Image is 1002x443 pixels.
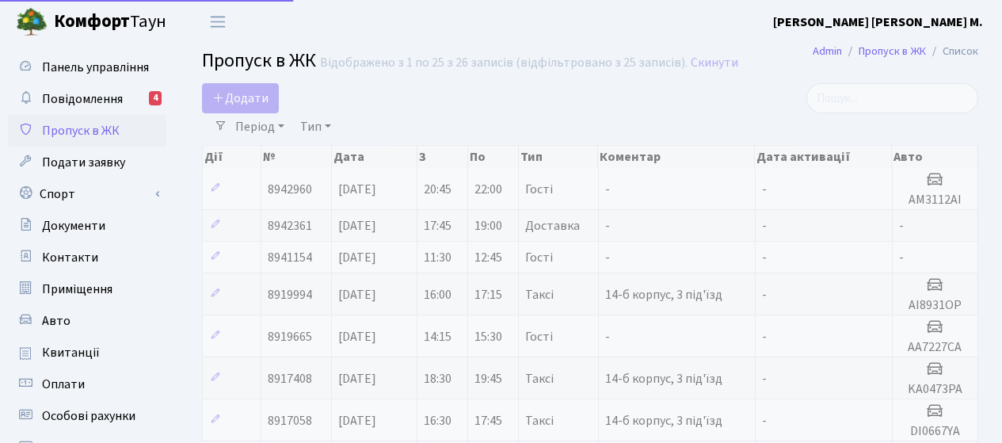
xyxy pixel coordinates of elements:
a: [PERSON_NAME] [PERSON_NAME] М. [773,13,983,32]
span: - [762,412,767,430]
a: Тип [294,113,337,140]
span: Авто [42,312,70,330]
a: Спорт [8,178,166,210]
span: 14:15 [424,328,451,346]
span: 18:30 [424,370,451,388]
span: - [762,181,767,198]
a: Подати заявку [8,147,166,178]
span: Таксі [525,288,554,301]
span: 14-б корпус, 3 під'їзд [605,286,722,304]
div: Відображено з 1 по 25 з 26 записів (відфільтровано з 25 записів). [320,55,688,71]
a: Додати [202,83,279,113]
span: - [605,249,610,266]
span: 8942361 [268,217,312,235]
span: 17:45 [474,412,502,430]
span: [DATE] [338,249,376,266]
span: - [605,217,610,235]
b: Комфорт [54,9,130,34]
h5: АМ3112АІ [899,193,971,208]
span: 8942960 [268,181,312,198]
h5: DI0667YA [899,424,971,439]
span: [DATE] [338,370,376,388]
th: Тип [519,146,598,168]
a: Авто [8,305,166,337]
span: - [762,370,767,388]
span: Приміщення [42,281,112,298]
span: 8917408 [268,370,312,388]
a: Повідомлення4 [8,83,166,115]
span: Таксі [525,372,554,385]
span: Таксі [525,414,554,427]
span: Панель управління [42,59,149,76]
th: Дії [203,146,261,168]
input: Пошук... [806,83,978,113]
span: Таун [54,9,166,36]
span: 17:45 [424,217,451,235]
span: 8917058 [268,412,312,430]
a: Admin [813,43,842,59]
div: 4 [149,91,162,105]
span: Гості [525,330,553,343]
span: Гості [525,251,553,264]
span: - [899,249,904,266]
span: - [762,328,767,346]
span: Гості [525,183,553,196]
a: Скинути [691,55,738,71]
span: Повідомлення [42,90,123,108]
img: logo.png [16,6,48,38]
th: По [468,146,519,168]
span: 8919665 [268,328,312,346]
span: 14-б корпус, 3 під'їзд [605,412,722,430]
a: Особові рахунки [8,400,166,432]
span: 22:00 [474,181,502,198]
button: Переключити навігацію [198,9,238,35]
span: 20:45 [424,181,451,198]
h5: АА7227СА [899,340,971,355]
th: Коментар [598,146,755,168]
span: - [605,181,610,198]
span: - [899,217,904,235]
span: 19:45 [474,370,502,388]
span: 8919994 [268,286,312,304]
span: Документи [42,217,105,235]
span: 12:45 [474,249,502,266]
a: Квитанції [8,337,166,369]
span: 11:30 [424,249,451,266]
th: Дата [332,146,417,168]
th: Авто [892,146,977,168]
li: Список [926,43,978,60]
h5: AI8931OP [899,298,971,313]
span: Додати [212,90,269,107]
span: Доставка [525,220,580,232]
span: 14-б корпус, 3 під'їзд [605,370,722,388]
span: Пропуск в ЖК [202,47,316,74]
a: Період [229,113,291,140]
span: - [762,217,767,235]
span: Пропуск в ЖК [42,122,120,139]
span: 16:30 [424,412,451,430]
th: Дата активації [755,146,892,168]
span: - [762,286,767,304]
span: [DATE] [338,286,376,304]
a: Пропуск в ЖК [859,43,926,59]
span: - [605,328,610,346]
h5: KA0473PA [899,382,971,397]
b: [PERSON_NAME] [PERSON_NAME] М. [773,13,983,31]
span: 19:00 [474,217,502,235]
a: Пропуск в ЖК [8,115,166,147]
a: Контакти [8,242,166,273]
a: Оплати [8,369,166,400]
span: [DATE] [338,412,376,430]
span: Особові рахунки [42,407,135,425]
a: Панель управління [8,52,166,83]
th: № [261,146,332,168]
span: - [762,249,767,266]
th: З [417,146,468,168]
a: Документи [8,210,166,242]
span: Оплати [42,376,85,393]
span: 16:00 [424,286,451,304]
a: Приміщення [8,273,166,305]
span: [DATE] [338,328,376,346]
span: [DATE] [338,181,376,198]
span: 17:15 [474,286,502,304]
